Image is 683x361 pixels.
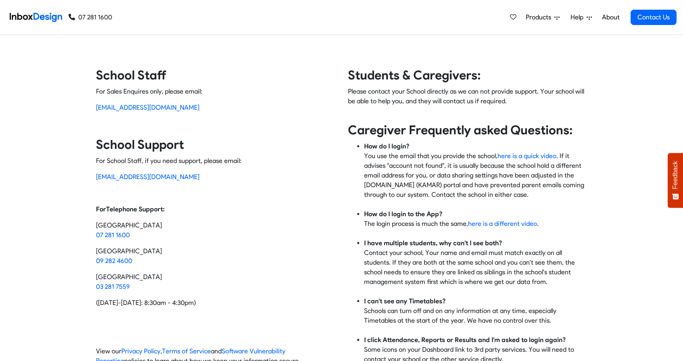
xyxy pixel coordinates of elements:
button: Feedback - Show survey [668,153,683,208]
a: here is a different video [468,220,537,227]
li: Contact your school, Your name and email must match exactly on all students. If they are both at ... [364,238,587,296]
a: Help [567,9,595,25]
strong: How do I login to the App? [364,210,442,218]
a: Privacy Policy [121,347,160,355]
a: [EMAIL_ADDRESS][DOMAIN_NAME] [96,173,200,181]
a: Contact Us [631,10,677,25]
p: Please contact your School directly as we can not provide support. Your school will be able to he... [348,87,587,116]
strong: School Support [96,137,184,152]
p: For Sales Enquires only, please email: [96,87,335,96]
li: The login process is much the same, . [364,209,587,238]
span: Help [571,13,587,22]
a: 07 281 1600 [96,231,130,239]
strong: I have multiple students, why can't I see both? [364,239,502,247]
li: You use the email that you provide the school, . If it advises "account not found", it is usually... [364,142,587,209]
p: [GEOGRAPHIC_DATA] [96,246,335,266]
p: [GEOGRAPHIC_DATA] [96,221,335,240]
a: [EMAIL_ADDRESS][DOMAIN_NAME] [96,104,200,111]
strong: How do I login? [364,142,409,150]
a: here is a quick video [498,152,556,160]
a: Terms of Service [162,347,211,355]
a: 09 282 4600 [96,257,132,265]
a: 07 281 1600 [69,13,112,22]
strong: I can't see any Timetables? [364,297,446,305]
a: 03 281 7559 [96,283,130,290]
strong: Telephone Support: [106,205,165,213]
strong: Caregiver Frequently asked Questions: [348,123,573,138]
p: [GEOGRAPHIC_DATA] [96,272,335,292]
p: For School Staff, if you need support, please email: [96,156,335,166]
span: Products [526,13,554,22]
li: Schools can turn off and on any information at any time, especially Timetables at the start of th... [364,296,587,335]
strong: School Staff [96,68,167,83]
span: Feedback [672,161,679,189]
strong: For [96,205,106,213]
a: Products [523,9,563,25]
a: About [600,9,622,25]
strong: I click Attendance, Reports or Results and I'm asked to login again? [364,336,566,344]
strong: Students & Caregivers: [348,68,481,83]
p: ([DATE]-[DATE]: 8:30am - 4:30pm) [96,298,335,308]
